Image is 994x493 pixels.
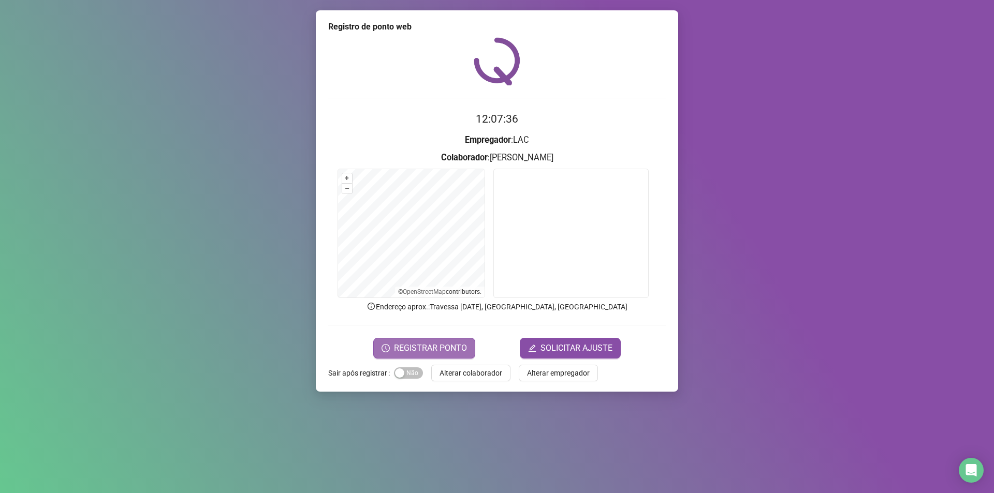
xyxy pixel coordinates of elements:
[431,365,510,381] button: Alterar colaborador
[540,342,612,354] span: SOLICITAR AJUSTE
[382,344,390,352] span: clock-circle
[440,367,502,379] span: Alterar colaborador
[342,184,352,193] button: –
[959,458,984,483] div: Open Intercom Messenger
[403,288,446,295] a: OpenStreetMap
[519,365,598,381] button: Alterar empregador
[476,113,518,125] time: 12:07:36
[441,153,488,162] strong: Colaborador
[527,367,590,379] span: Alterar empregador
[328,21,666,33] div: Registro de ponto web
[328,151,666,165] h3: : [PERSON_NAME]
[367,302,376,311] span: info-circle
[465,135,511,145] strong: Empregador
[528,344,536,352] span: edit
[474,37,520,85] img: QRPoint
[342,173,352,183] button: +
[328,133,666,147] h3: : LAC
[328,301,666,312] p: Endereço aprox. : Travessa [DATE], [GEOGRAPHIC_DATA], [GEOGRAPHIC_DATA]
[398,288,481,295] li: © contributors.
[394,342,467,354] span: REGISTRAR PONTO
[520,338,621,358] button: editSOLICITAR AJUSTE
[328,365,394,381] label: Sair após registrar
[373,338,475,358] button: REGISTRAR PONTO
